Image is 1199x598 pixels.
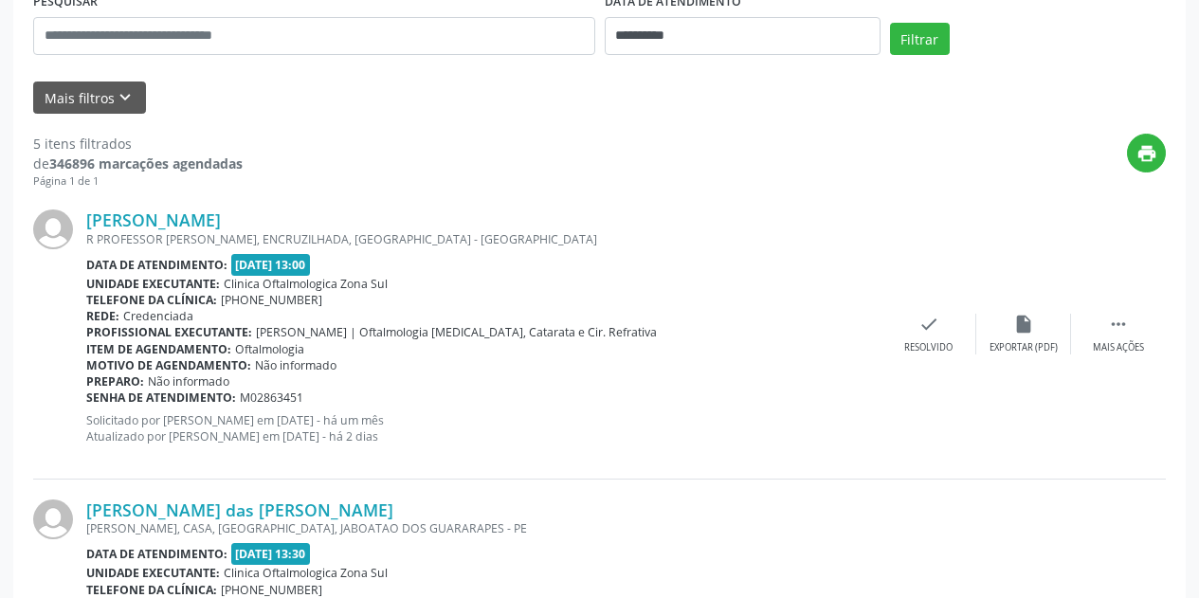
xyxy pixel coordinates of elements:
span: Não informado [255,357,336,373]
b: Preparo: [86,373,144,390]
b: Rede: [86,308,119,324]
i:  [1108,314,1129,335]
button: print [1127,134,1166,172]
p: Solicitado por [PERSON_NAME] em [DATE] - há um mês Atualizado por [PERSON_NAME] em [DATE] - há 2 ... [86,412,881,444]
span: [PHONE_NUMBER] [221,582,322,598]
span: Clinica Oftalmologica Zona Sul [224,565,388,581]
span: Credenciada [123,308,193,324]
div: Página 1 de 1 [33,173,243,190]
b: Item de agendamento: [86,341,231,357]
b: Profissional executante: [86,324,252,340]
b: Telefone da clínica: [86,292,217,308]
b: Unidade executante: [86,276,220,292]
i: insert_drive_file [1013,314,1034,335]
img: img [33,499,73,539]
span: M02863451 [240,390,303,406]
button: Filtrar [890,23,950,55]
img: img [33,209,73,249]
b: Telefone da clínica: [86,582,217,598]
div: R PROFESSOR [PERSON_NAME], ENCRUZILHADA, [GEOGRAPHIC_DATA] - [GEOGRAPHIC_DATA] [86,231,881,247]
span: [DATE] 13:30 [231,543,311,565]
div: de [33,154,243,173]
b: Senha de atendimento: [86,390,236,406]
span: [PHONE_NUMBER] [221,292,322,308]
strong: 346896 marcações agendadas [49,154,243,172]
div: Mais ações [1093,341,1144,354]
button: Mais filtroskeyboard_arrow_down [33,82,146,115]
i: keyboard_arrow_down [115,87,136,108]
b: Data de atendimento: [86,546,227,562]
b: Motivo de agendamento: [86,357,251,373]
span: Clinica Oftalmologica Zona Sul [224,276,388,292]
span: Oftalmologia [235,341,304,357]
span: [DATE] 13:00 [231,254,311,276]
div: 5 itens filtrados [33,134,243,154]
b: Data de atendimento: [86,257,227,273]
i: check [918,314,939,335]
span: Não informado [148,373,229,390]
span: [PERSON_NAME] | Oftalmologia [MEDICAL_DATA], Catarata e Cir. Refrativa [256,324,657,340]
div: [PERSON_NAME], CASA, [GEOGRAPHIC_DATA], JABOATAO DOS GUARARAPES - PE [86,520,881,536]
a: [PERSON_NAME] [86,209,221,230]
div: Exportar (PDF) [990,341,1058,354]
i: print [1136,143,1157,164]
div: Resolvido [904,341,953,354]
b: Unidade executante: [86,565,220,581]
a: [PERSON_NAME] das [PERSON_NAME] [86,499,393,520]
